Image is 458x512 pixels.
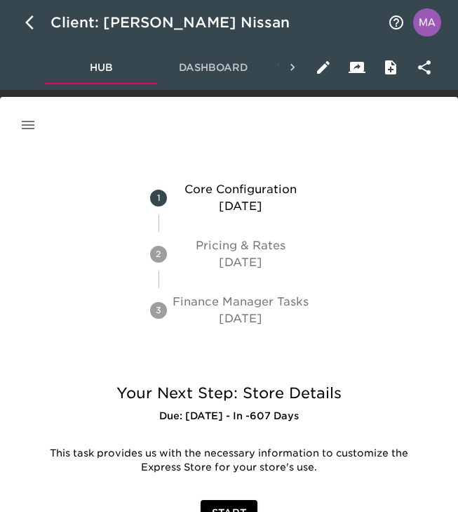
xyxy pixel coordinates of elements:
[173,310,309,327] p: [DATE]
[173,294,309,310] p: Finance Manager Tasks
[22,383,436,403] h5: Your Next Step: Store Details
[22,409,436,424] h6: Due: [DATE] - In -607 Days
[50,11,309,34] div: Client: [PERSON_NAME] Nissan
[379,6,413,39] button: notifications
[413,8,441,37] img: Profile
[173,254,309,271] p: [DATE]
[166,59,261,77] span: Dashboard
[307,51,340,84] button: Edit Hub
[173,237,309,254] p: Pricing & Rates
[53,59,149,77] span: Hub
[278,59,444,77] span: Timeline and Notifications
[374,51,408,84] button: Internal Notes and Comments
[156,249,161,259] text: 2
[156,192,160,203] text: 1
[173,198,309,215] p: [DATE]
[33,447,425,475] p: This task provides us with the necessary information to customize the Express Store for your stor...
[156,305,161,315] text: 3
[340,51,374,84] button: Client View
[173,181,309,198] p: Core Configuration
